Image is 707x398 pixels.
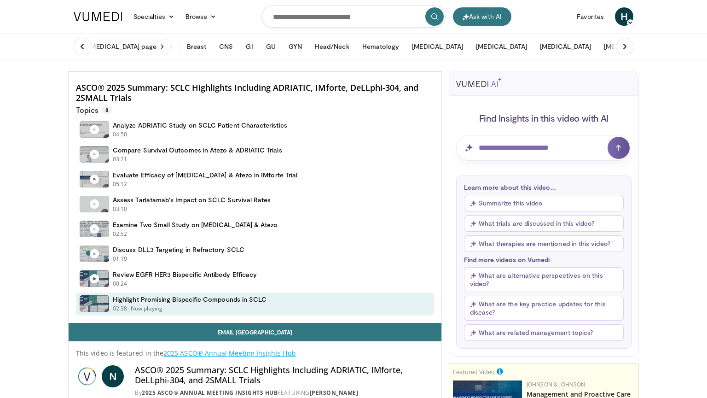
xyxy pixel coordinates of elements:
h4: Compare Survival Outcomes in Atezo & ADRIATIC Trials [113,146,282,154]
a: Specialties [128,7,180,26]
span: 8 [102,105,112,115]
button: GI [240,37,258,56]
p: Find more videos on Vumedi [464,256,624,263]
p: This video is featured in the [76,349,434,358]
p: 05:12 [113,180,127,188]
p: - Now playing [127,304,163,313]
h4: Examine Two Small Study on [MEDICAL_DATA] & Atezo [113,221,278,229]
img: 2025 ASCO® Annual Meeting Insights Hub [76,365,98,387]
a: N [102,365,124,387]
button: What trials are discussed in this video? [464,215,624,232]
button: CNS [214,37,238,56]
h4: Discuss DLL3 Targeting in Refractory SCLC [113,246,244,254]
a: Email [GEOGRAPHIC_DATA] [69,323,441,341]
h4: Analyze ADRIATIC Study on SCLC Patient Characteristics [113,121,287,129]
p: 02:52 [113,230,127,238]
a: 2025 ASCO® Annual Meeting Insights Hub [163,349,296,357]
p: 03:21 [113,155,127,164]
button: Hematology [357,37,405,56]
button: [MEDICAL_DATA] [470,37,533,56]
p: 02:38 [113,304,127,313]
p: Topics [76,105,112,115]
button: Ask with AI [453,7,511,26]
button: [MEDICAL_DATA] [406,37,469,56]
h4: Assess Tarlatamab's Impact on SCLC Survival Rates [113,196,271,204]
h4: Find Insights in this video with AI [456,112,632,124]
div: By FEATURING [135,389,434,397]
button: [MEDICAL_DATA] [534,37,597,56]
button: Breast [181,37,212,56]
h4: ASCO® 2025 Summary: SCLC Highlights Including ADRIATIC, IMforte, DeLLphi-304, and 2SMALL Trials [135,365,434,385]
p: 00:24 [113,280,127,288]
a: [PERSON_NAME] [310,389,359,397]
p: 04:50 [113,130,127,139]
button: What are alternative perspectives on this video? [464,267,624,292]
a: Visit [MEDICAL_DATA] page [68,39,172,54]
button: Summarize this video [464,195,624,211]
p: 01:19 [113,255,127,263]
a: Browse [180,7,222,26]
img: vumedi-ai-logo.svg [456,78,501,87]
p: Learn more about this video... [464,183,624,191]
h4: Review EGFR HER3 Bispecific Antibody Efficacy [113,270,257,279]
video-js: Video Player [69,71,441,72]
p: 03:10 [113,205,127,213]
button: What are related management topics? [464,324,624,341]
button: GYN [283,37,307,56]
a: 2025 ASCO® Annual Meeting Insights Hub [142,389,278,397]
h4: Evaluate Efficacy of [MEDICAL_DATA] & Atezo in IMforte Trial [113,171,297,179]
button: Head/Neck [309,37,355,56]
a: Johnson & Johnson [527,380,585,388]
input: Question for AI [456,135,632,161]
a: Favorites [571,7,609,26]
input: Search topics, interventions [261,6,446,28]
button: [MEDICAL_DATA] [598,37,661,56]
small: Featured Video [453,368,495,376]
h4: ASCO® 2025 Summary: SCLC Highlights Including ADRIATIC, IMforte, DeLLphi-304, and 2SMALL Trials [76,83,434,103]
img: VuMedi Logo [74,12,122,21]
h4: Highlight Promising Bispecific Compounds in SCLC [113,295,267,304]
button: What are the key practice updates for this disease? [464,296,624,321]
button: What therapies are mentioned in this video? [464,235,624,252]
button: GU [261,37,281,56]
a: H [615,7,633,26]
